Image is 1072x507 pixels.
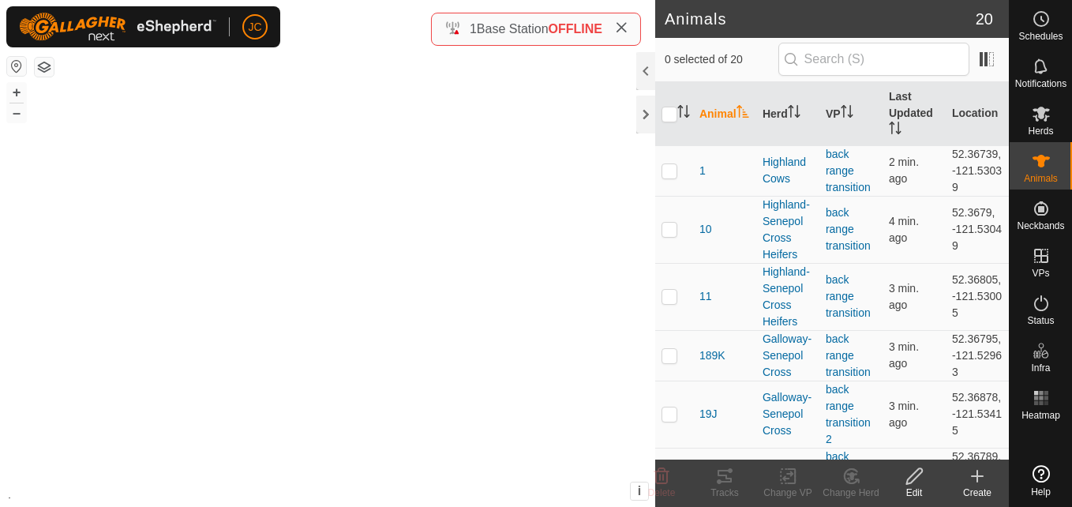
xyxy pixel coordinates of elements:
span: Notifications [1015,79,1066,88]
span: 1 [470,22,477,36]
th: Animal [693,82,756,146]
button: Map Layers [35,58,54,77]
a: back range transition [826,450,871,496]
div: Galloway-Senepol Cross [763,389,813,439]
span: Delete [648,487,676,498]
th: Herd [756,82,819,146]
a: Help [1010,459,1072,503]
p-sorticon: Activate to sort [737,107,749,120]
span: OFFLINE [549,22,602,36]
a: back range transition 2 [826,383,871,445]
span: Schedules [1018,32,1063,41]
p-sorticon: Activate to sort [677,107,690,120]
div: Highland Cows [763,456,813,490]
div: Create [946,486,1009,500]
div: Tracks [693,486,756,500]
td: 52.36739, -121.53039 [946,145,1009,196]
span: Status [1027,316,1054,325]
span: Infra [1031,363,1050,373]
span: Sep 23, 2025, 3:59 PM [889,458,919,487]
button: i [631,483,648,500]
span: Sep 23, 2025, 3:58 PM [889,400,919,429]
div: Change Herd [819,486,883,500]
th: VP [819,82,883,146]
td: 52.36805, -121.53005 [946,263,1009,330]
div: Edit [883,486,946,500]
button: + [7,83,26,102]
img: Gallagher Logo [19,13,216,41]
div: Highland Cows [763,154,813,187]
div: Highland-Senepol Cross Heifers [763,197,813,263]
span: 10 [699,221,712,238]
p-sorticon: Activate to sort [889,124,901,137]
span: Sep 23, 2025, 3:59 PM [889,340,919,370]
span: Sep 23, 2025, 3:58 PM [889,282,919,311]
div: Highland-Senepol Cross Heifers [763,264,813,330]
a: back range transition [826,332,871,378]
td: 52.36878, -121.53415 [946,381,1009,448]
span: 1 [699,163,706,179]
span: 20 [976,7,993,31]
h2: Animals [665,9,976,28]
p-sorticon: Activate to sort [788,107,800,120]
span: 19J [699,406,718,422]
span: Sep 23, 2025, 3:59 PM [889,156,919,185]
span: i [638,484,641,498]
td: 52.36795, -121.52963 [946,330,1009,381]
th: Last Updated [883,82,946,146]
p-sorticon: Activate to sort [841,107,853,120]
a: Privacy Policy [265,486,324,501]
input: Search (S) [778,43,969,76]
span: Neckbands [1017,221,1064,231]
span: Animals [1024,174,1058,183]
button: – [7,103,26,122]
span: Sep 23, 2025, 3:58 PM [889,215,919,244]
a: back range transition [826,206,871,252]
a: back range transition [826,148,871,193]
th: Location [946,82,1009,146]
a: Contact Us [343,486,390,501]
span: 0 selected of 20 [665,51,778,68]
span: Base Station [477,22,549,36]
div: Change VP [756,486,819,500]
span: Help [1031,487,1051,497]
a: back range transition [826,273,871,319]
span: 11 [699,288,712,305]
span: JC [248,19,261,36]
span: 189K [699,347,725,364]
td: 52.36789, -121.52982 [946,448,1009,498]
div: Galloway-Senepol Cross [763,331,813,381]
button: Reset Map [7,57,26,76]
td: 52.3679, -121.53049 [946,196,1009,263]
span: VPs [1032,269,1049,278]
span: Heatmap [1021,411,1060,420]
span: Herds [1028,126,1053,136]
